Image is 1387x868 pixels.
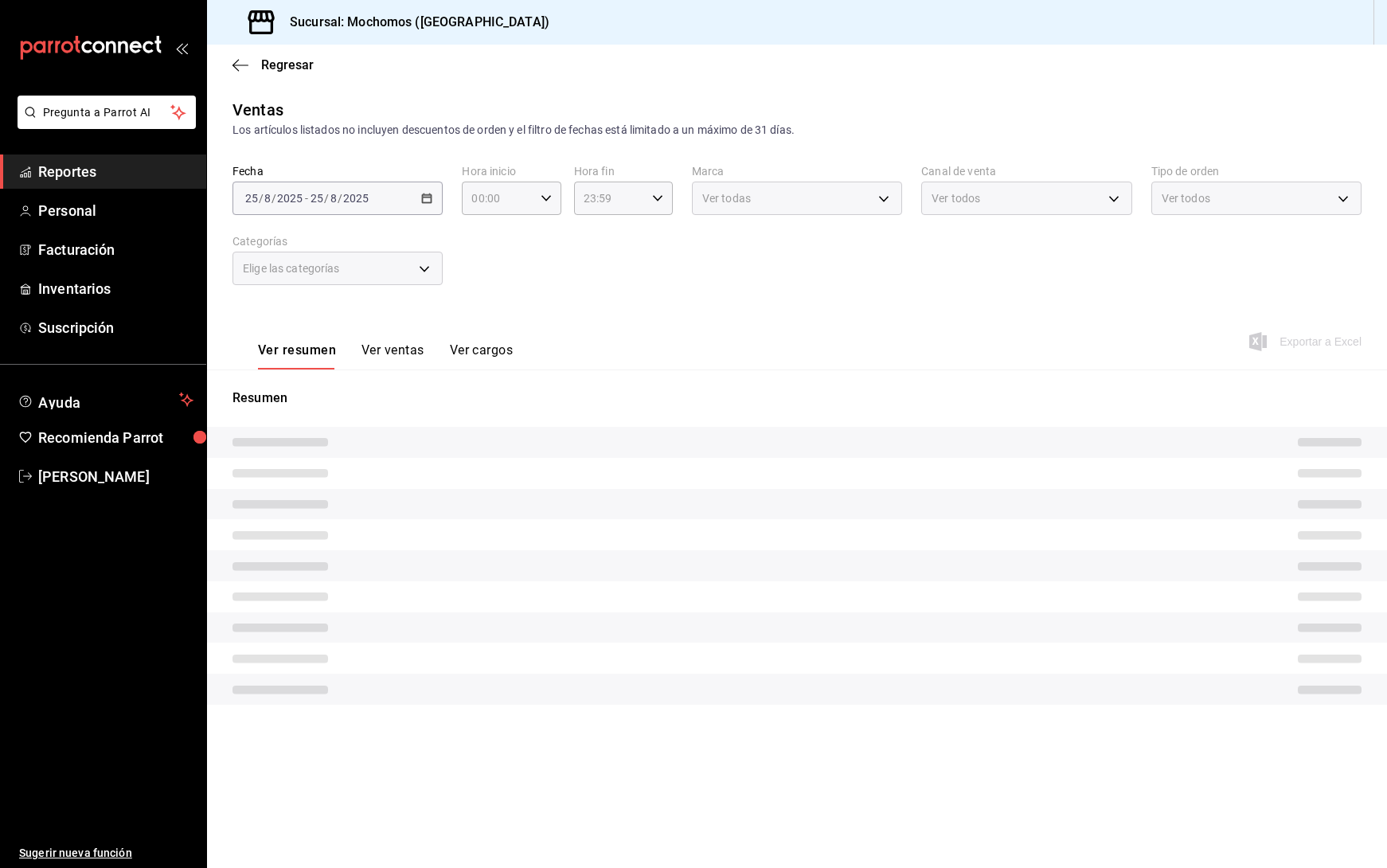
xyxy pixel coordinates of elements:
[277,13,549,32] h3: Sucursal: Mochomos ([GEOGRAPHIC_DATA])
[232,98,283,122] div: Ventas
[38,239,193,260] span: Facturación
[244,192,259,205] input: --
[38,427,193,448] span: Recomienda Parrot
[38,200,193,221] span: Personal
[11,115,196,132] a: Pregunta a Parrot AI
[450,342,514,369] button: Ver cargos
[1162,190,1210,206] span: Ver todos
[38,161,193,182] span: Reportes
[38,390,173,409] span: Ayuda
[232,122,1362,139] div: Los artículos listados no incluyen descuentos de orden y el filtro de fechas está limitado a un m...
[272,192,276,205] span: /
[276,192,303,205] input: ----
[310,192,324,205] input: --
[38,317,193,338] span: Suscripción
[462,166,561,177] label: Hora inicio
[232,389,1362,408] p: Resumen
[330,192,338,205] input: --
[932,190,980,206] span: Ver todos
[19,845,193,862] span: Sugerir nueva función
[259,192,264,205] span: /
[232,166,443,177] label: Fecha
[175,41,188,54] button: open_drawer_menu
[264,192,272,205] input: --
[692,166,902,177] label: Marca
[38,278,193,299] span: Inventarios
[18,96,196,129] button: Pregunta a Parrot AI
[243,260,340,276] span: Elige las categorías
[232,57,314,72] button: Regresar
[258,342,513,369] div: navigation tabs
[921,166,1131,177] label: Canal de venta
[38,466,193,487] span: [PERSON_NAME]
[702,190,751,206] span: Ver todas
[324,192,329,205] span: /
[338,192,342,205] span: /
[342,192,369,205] input: ----
[1151,166,1362,177] label: Tipo de orden
[261,57,314,72] span: Regresar
[43,104,171,121] span: Pregunta a Parrot AI
[361,342,424,369] button: Ver ventas
[232,236,443,247] label: Categorías
[258,342,336,369] button: Ver resumen
[305,192,308,205] span: -
[574,166,673,177] label: Hora fin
